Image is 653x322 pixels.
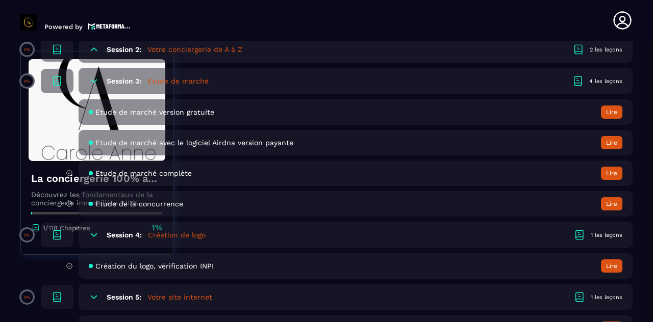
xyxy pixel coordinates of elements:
div: 2 les leçons [590,46,622,53]
p: 0% [24,233,30,237]
button: Lire [601,167,622,180]
span: Etude de marché avec le logiciel Airdna version payante [95,139,293,147]
h5: Création de logo [148,230,206,240]
h6: Session 2: [107,45,141,53]
span: Etude de marché complète [95,169,192,177]
p: Découvrez les fondamentaux de la conciergerie immobilière 100% automatisée. Cette formation est c... [31,191,163,207]
p: 0% [24,79,30,84]
button: Lire [601,197,622,210]
button: Lire [601,259,622,273]
p: Powered by [44,23,83,31]
h6: Session 3: [107,77,141,85]
button: Lire [601,136,622,149]
div: 4 les leçons [589,77,622,85]
h6: Session 5: [107,293,141,301]
span: Etude de marché version gratuite [95,108,214,116]
div: 1 les leçons [591,293,622,301]
span: Etude de la concurrence [95,200,183,208]
div: 1 les leçons [591,231,622,239]
img: banner [29,59,165,161]
h6: Session 4: [107,231,142,239]
h5: Votre conciergerie de A à Z [147,44,242,55]
p: 0% [24,47,30,52]
h5: Votre site internet [147,292,212,302]
button: Lire [601,105,622,119]
span: Création du logo, vérification INPI [95,262,214,270]
img: logo-branding [20,14,37,31]
h4: La conciergerie 100% automatisée [31,171,163,185]
p: 0% [24,295,30,300]
h5: Etude de marché [147,76,209,86]
img: logo [88,22,131,31]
